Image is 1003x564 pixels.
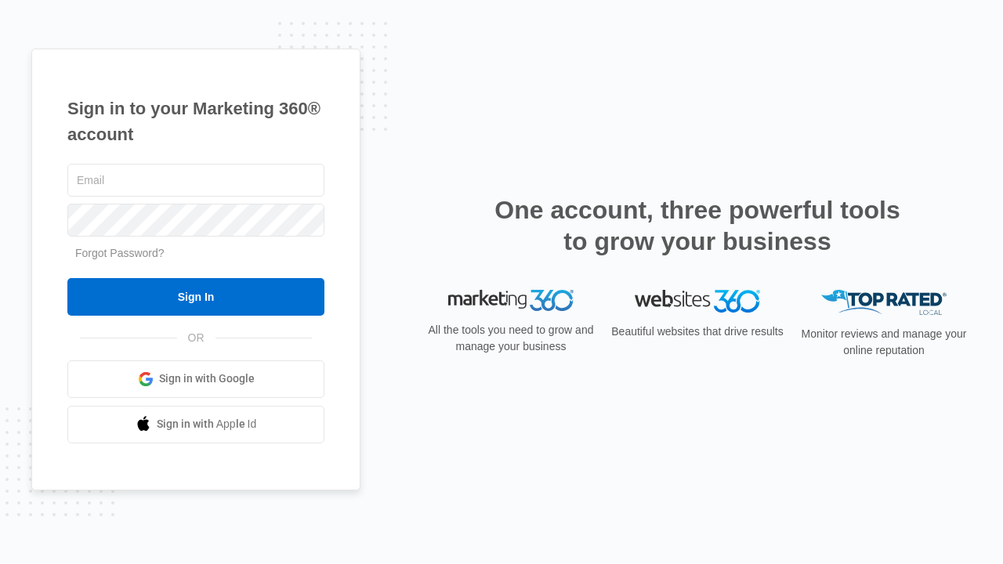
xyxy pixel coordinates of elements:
[67,164,324,197] input: Email
[67,96,324,147] h1: Sign in to your Marketing 360® account
[157,416,257,432] span: Sign in with Apple Id
[177,330,215,346] span: OR
[423,322,599,355] p: All the tools you need to grow and manage your business
[796,326,972,359] p: Monitor reviews and manage your online reputation
[821,290,947,316] img: Top Rated Local
[67,406,324,443] a: Sign in with Apple Id
[67,360,324,398] a: Sign in with Google
[159,371,255,387] span: Sign in with Google
[448,290,574,312] img: Marketing 360
[490,194,905,257] h2: One account, three powerful tools to grow your business
[610,324,785,340] p: Beautiful websites that drive results
[635,290,760,313] img: Websites 360
[67,278,324,316] input: Sign In
[75,247,165,259] a: Forgot Password?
